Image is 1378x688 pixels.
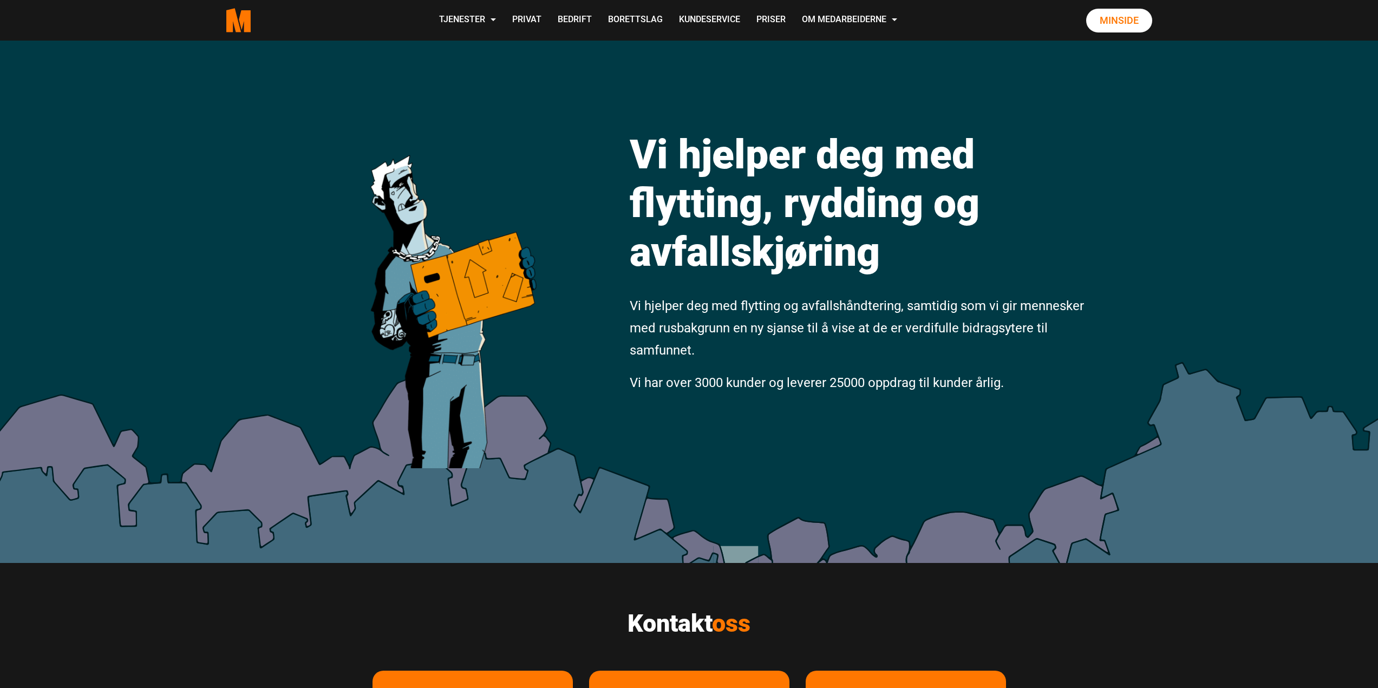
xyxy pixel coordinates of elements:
span: Vi hjelper deg med flytting og avfallshåndtering, samtidig som vi gir mennesker med rusbakgrunn e... [630,298,1084,358]
a: Kundeservice [671,1,748,40]
img: medarbeiderne man icon optimized [359,106,546,468]
a: Priser [748,1,794,40]
a: Privat [504,1,550,40]
a: Minside [1086,9,1152,32]
span: oss [712,609,750,638]
a: Borettslag [600,1,671,40]
span: Vi har over 3000 kunder og leverer 25000 oppdrag til kunder årlig. [630,375,1004,390]
a: Bedrift [550,1,600,40]
h2: Kontakt [373,609,1006,638]
a: Tjenester [431,1,504,40]
a: Om Medarbeiderne [794,1,905,40]
h1: Vi hjelper deg med flytting, rydding og avfallskjøring [630,130,1087,276]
